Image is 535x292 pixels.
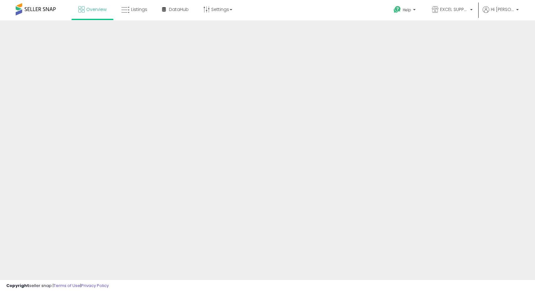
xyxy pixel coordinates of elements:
span: EXCEL SUPPLIES LLC [440,6,468,13]
span: Help [403,7,411,13]
i: Get Help [393,6,401,13]
span: DataHub [169,6,189,13]
span: Hi [PERSON_NAME] [491,6,514,13]
a: Help [389,1,422,20]
span: Listings [131,6,147,13]
a: Hi [PERSON_NAME] [483,6,519,20]
span: Overview [86,6,107,13]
